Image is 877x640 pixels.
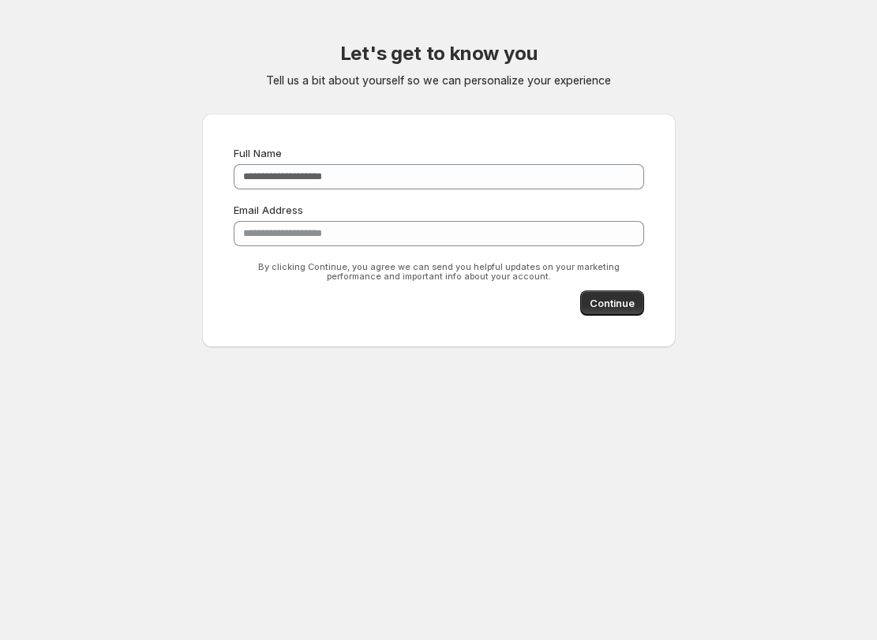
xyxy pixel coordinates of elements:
button: Continue [580,290,644,316]
p: Tell us a bit about yourself so we can personalize your experience [266,73,611,88]
span: Full Name [234,147,282,159]
span: Email Address [234,204,303,216]
p: By clicking Continue, you agree we can send you helpful updates on your marketing performance and... [234,262,644,281]
h2: Let's get to know you [340,41,538,66]
span: Continue [590,295,635,311]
